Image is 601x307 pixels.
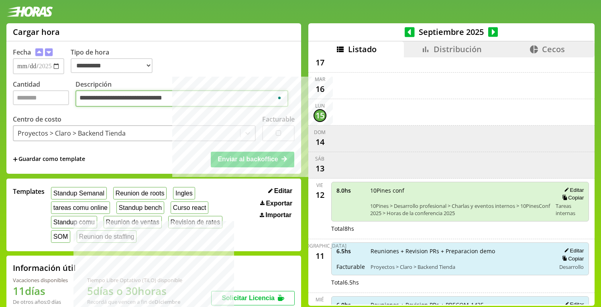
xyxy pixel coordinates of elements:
[13,115,61,124] label: Centro de costo
[87,298,182,305] div: Recordá que vencen a fin de
[314,136,326,148] div: 14
[293,242,346,249] div: [DEMOGRAPHIC_DATA]
[348,44,377,55] span: Listado
[314,83,326,96] div: 16
[13,90,69,105] input: Cantidad
[104,216,162,228] button: Reunion de ventas
[13,277,68,284] div: Vacaciones disponibles
[13,26,60,37] h1: Cargar hora
[262,115,295,124] label: Facturable
[562,187,584,193] button: Editar
[336,247,365,255] span: 6.5 hs
[308,57,595,305] div: scrollable content
[370,187,550,194] span: 10Pines conf
[336,187,365,194] span: 8.0 hs
[314,109,326,122] div: 15
[51,187,107,199] button: Standup Semanal
[559,263,584,270] span: Desarrollo
[258,199,295,207] button: Exportar
[13,48,31,57] label: Fecha
[314,56,326,69] div: 17
[13,262,76,273] h2: Información útil
[13,155,85,164] span: +Guardar como template
[331,279,589,286] div: Total 6.5 hs
[371,247,550,255] span: Reuniones + Revision PRs + Preparacion demo
[18,129,126,138] div: Proyectos > Claro > Backend Tienda
[315,76,325,83] div: mar
[560,194,584,201] button: Copiar
[71,58,153,73] select: Tipo de hora
[75,80,295,109] label: Descripción
[87,277,182,284] div: Tiempo Libre Optativo (TiLO) disponible
[314,129,326,136] div: dom
[51,230,70,243] button: SOM
[211,152,294,167] button: Enviar al backoffice
[415,26,488,37] span: Septiembre 2025
[274,187,292,195] span: Editar
[222,295,275,301] span: Solicitar Licencia
[316,296,324,303] div: mié
[113,187,167,199] button: Reunion de roots
[13,284,68,298] h1: 11 días
[77,230,136,243] button: Reunion de staffing
[211,291,295,305] button: Solicitar Licencia
[371,263,550,270] span: Proyectos > Claro > Backend Tienda
[434,44,482,55] span: Distribución
[331,225,589,232] div: Total 8 hs
[316,182,323,189] div: vie
[13,155,18,164] span: +
[51,201,110,214] button: tareas comu online
[87,284,182,298] h1: 5 días o 30 horas
[71,48,159,74] label: Tipo de hora
[314,189,326,201] div: 12
[562,247,584,254] button: Editar
[13,80,75,109] label: Cantidad
[6,6,53,17] img: logotipo
[560,255,584,262] button: Copiar
[13,187,45,196] span: Templates
[542,44,565,55] span: Cecos
[116,201,164,214] button: Standup bench
[266,187,295,195] button: Editar
[75,90,288,107] textarea: To enrich screen reader interactions, please activate Accessibility in Grammarly extension settings
[314,162,326,175] div: 13
[265,211,291,219] span: Importar
[336,263,365,270] span: Facturable
[51,216,97,228] button: Standup comu
[13,298,68,305] div: De otros años: 0 días
[556,202,584,217] span: Tareas internas
[370,202,550,217] span: 10Pines > Desarrollo profesional > Charlas y eventos internos > 10PinesConf 2025 > Horas de la co...
[155,298,180,305] b: Diciembre
[173,187,195,199] button: Ingles
[314,249,326,262] div: 11
[266,200,292,207] span: Exportar
[315,102,325,109] div: lun
[315,155,324,162] div: sáb
[168,216,222,228] button: Revision de rates
[171,201,208,214] button: Curso react
[218,156,278,163] span: Enviar al backoffice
